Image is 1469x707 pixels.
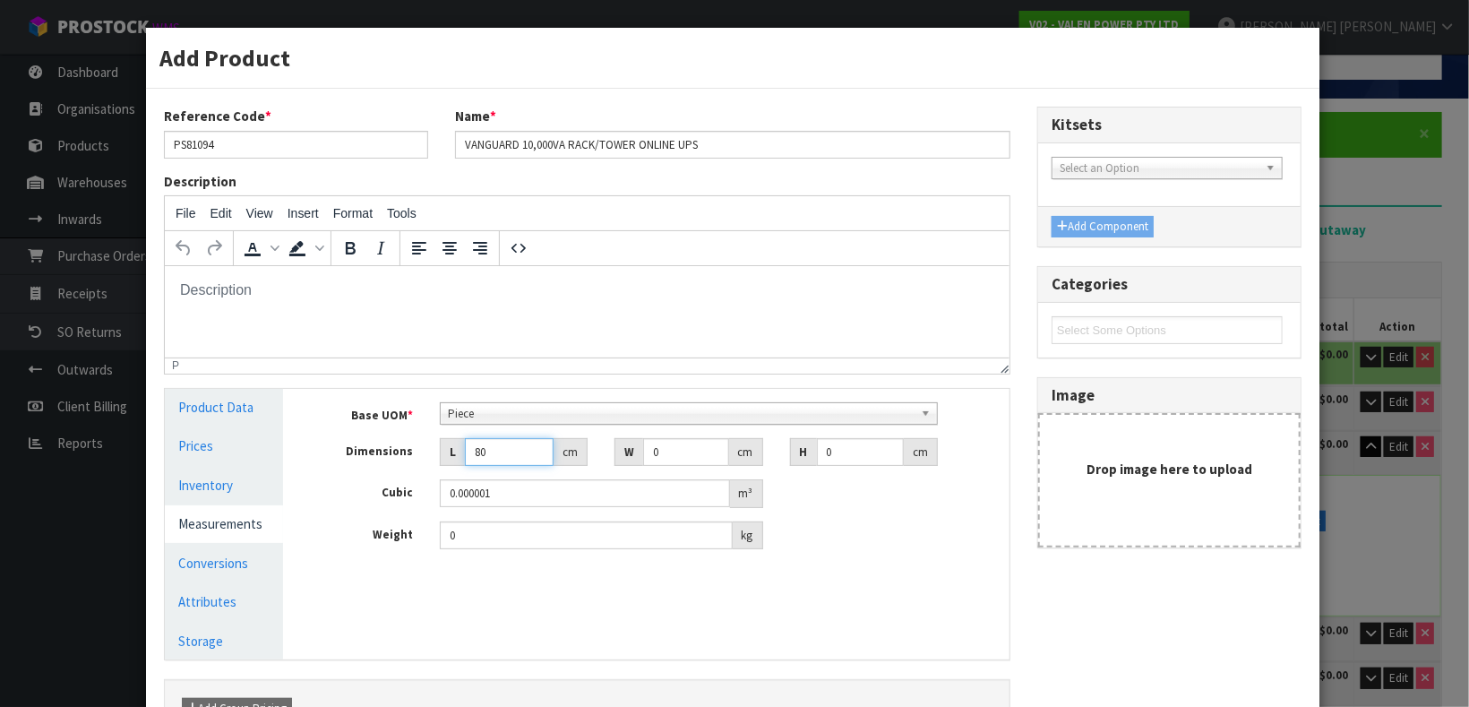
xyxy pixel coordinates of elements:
button: Align center [434,233,465,263]
input: Weight [440,522,732,549]
label: Cubic [310,479,426,502]
strong: W [624,444,634,460]
span: Tools [387,206,417,220]
label: Base UOM [310,402,426,425]
div: kg [733,522,763,550]
span: Edit [210,206,232,220]
button: Undo [168,233,199,263]
div: Background color [282,233,327,263]
button: Bold [335,233,365,263]
button: Italic [365,233,396,263]
div: cm [554,438,588,467]
button: Redo [199,233,229,263]
div: Text color [237,233,282,263]
strong: Drop image here to upload [1087,461,1252,478]
input: Name [455,131,1010,159]
label: Name [455,107,496,125]
div: Resize [994,358,1009,374]
iframe: Rich Text Area. Press ALT-0 for help. [165,266,1009,358]
span: View [246,206,273,220]
strong: L [450,444,456,460]
button: Align right [465,233,495,263]
label: Reference Code [164,107,271,125]
input: Width [643,438,728,466]
span: Insert [288,206,319,220]
a: Storage [165,623,283,660]
input: Cubic [440,479,729,507]
button: Add Component [1052,216,1154,237]
span: Format [333,206,373,220]
label: Dimensions [310,438,426,461]
span: Select an Option [1060,158,1259,179]
span: File [176,206,196,220]
h3: Kitsets [1052,116,1287,134]
h3: Image [1052,387,1287,404]
input: Reference Code [164,131,428,159]
button: Source code [503,233,534,263]
a: Attributes [165,583,283,620]
button: Align left [404,233,434,263]
strong: H [800,444,808,460]
a: Measurements [165,505,283,542]
a: Conversions [165,545,283,582]
input: Length [465,438,554,466]
div: p [172,359,179,372]
h3: Categories [1052,276,1287,293]
a: Product Data [165,389,283,426]
label: Weight [310,522,426,544]
a: Inventory [165,467,283,504]
span: Piece [448,403,914,425]
div: m³ [730,479,763,508]
h3: Add Product [159,41,1306,74]
label: Description [164,172,236,191]
div: cm [729,438,763,467]
input: Height [817,438,904,466]
div: cm [904,438,938,467]
a: Prices [165,427,283,464]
